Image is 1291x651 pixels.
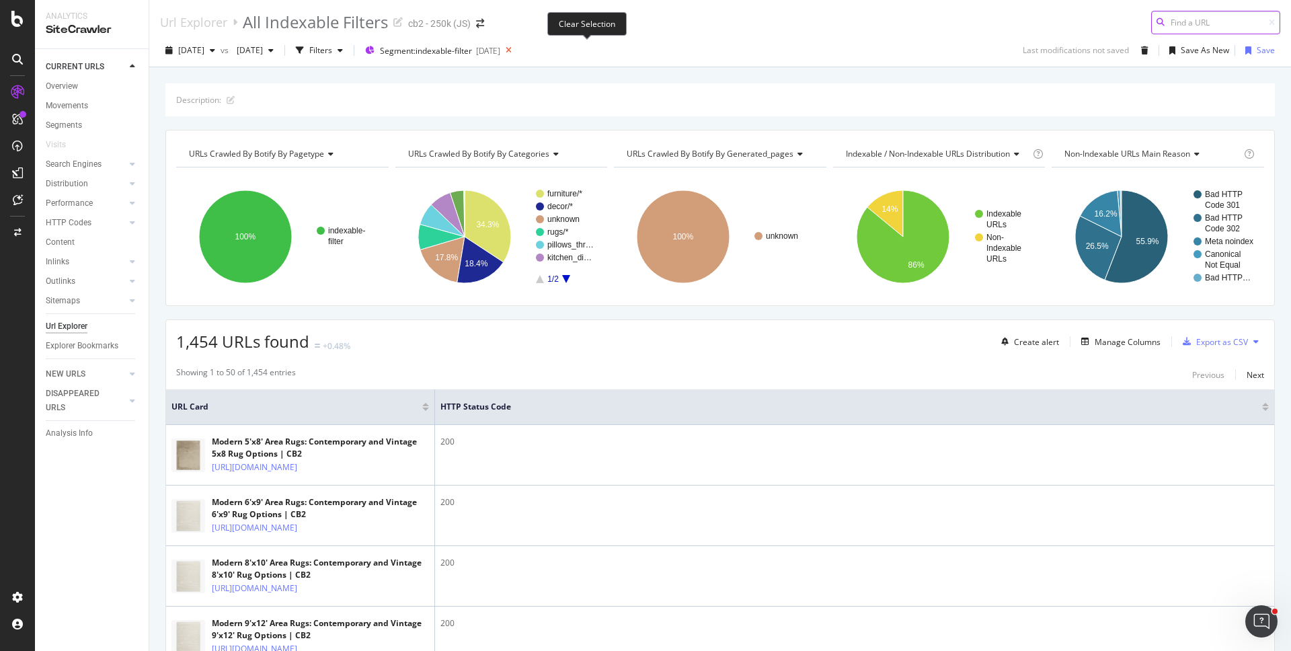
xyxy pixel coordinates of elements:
[160,40,221,61] button: [DATE]
[476,19,484,28] div: arrow-right-arrow-left
[46,426,93,441] div: Analysis Info
[360,40,500,61] button: Segment:indexable-filter[DATE]
[1062,143,1241,165] h4: Non-Indexable URLs Main Reason
[627,148,793,159] span: URLs Crawled By Botify By generated_pages
[46,118,139,132] a: Segments
[46,196,126,210] a: Performance
[176,330,309,352] span: 1,454 URLs found
[1064,148,1190,159] span: Non-Indexable URLs Main Reason
[547,202,573,211] text: decor/*
[1247,367,1264,383] button: Next
[1205,250,1241,259] text: Canonical
[328,226,365,235] text: indexable-
[46,60,126,74] a: CURRENT URLS
[1164,40,1229,61] button: Save As New
[46,319,139,334] a: Url Explorer
[547,240,594,250] text: pillows_thr…
[46,157,102,171] div: Search Engines
[547,189,582,198] text: furniture/*
[46,138,66,152] div: Visits
[882,204,898,214] text: 14%
[212,461,297,474] a: [URL][DOMAIN_NAME]
[46,99,88,113] div: Movements
[46,22,138,38] div: SiteCrawler
[547,274,559,284] text: 1/2
[46,387,126,415] a: DISAPPEARED URLS
[996,331,1059,352] button: Create alert
[395,178,606,295] svg: A chart.
[46,294,80,308] div: Sitemaps
[1192,369,1224,381] div: Previous
[1196,336,1248,348] div: Export as CSV
[212,436,429,460] div: Modern 5'x8' Area Rugs: Contemporary and Vintage 5x8 Rug Options | CB2
[1245,605,1278,638] iframe: Intercom live chat
[176,367,296,383] div: Showing 1 to 50 of 1,454 entries
[476,220,499,229] text: 34.3%
[290,40,348,61] button: Filters
[46,294,126,308] a: Sitemaps
[1181,44,1229,56] div: Save As New
[833,178,1046,295] svg: A chart.
[46,196,93,210] div: Performance
[1205,237,1253,246] text: Meta noindex
[189,148,324,159] span: URLs Crawled By Botify By pagetype
[1095,336,1161,348] div: Manage Columns
[243,11,388,34] div: All Indexable Filters
[46,99,139,113] a: Movements
[1052,178,1264,295] svg: A chart.
[46,367,85,381] div: NEW URLS
[986,233,1004,242] text: Non-
[1023,44,1129,56] div: Last modifications not saved
[1086,241,1109,251] text: 26.5%
[328,237,344,246] text: filter
[408,148,549,159] span: URLs Crawled By Botify By categories
[1205,224,1240,233] text: Code 302
[1136,237,1159,247] text: 55.9%
[212,617,429,642] div: Modern 9'x12' Area Rugs: Contemporary and Vintage 9'x12' Rug Options | CB2
[46,216,91,230] div: HTTP Codes
[46,79,78,93] div: Overview
[435,253,458,262] text: 17.8%
[212,557,429,581] div: Modern 8'x10' Area Rugs: Contemporary and Vintage 8'x10' Rug Options | CB2
[46,255,69,269] div: Inlinks
[476,45,500,56] div: [DATE]
[1076,334,1161,350] button: Manage Columns
[1014,336,1059,348] div: Create alert
[986,243,1021,253] text: Indexable
[171,401,419,413] span: URL Card
[1095,209,1118,219] text: 16.2%
[1151,11,1280,34] input: Find a URL
[908,260,924,270] text: 86%
[1192,367,1224,383] button: Previous
[986,254,1007,264] text: URLs
[46,138,79,152] a: Visits
[440,401,1242,413] span: HTTP Status Code
[46,177,126,191] a: Distribution
[440,496,1269,508] div: 200
[212,521,297,535] a: [URL][DOMAIN_NAME]
[547,215,580,224] text: unknown
[1247,369,1264,381] div: Next
[46,79,139,93] a: Overview
[160,15,227,30] a: Url Explorer
[1257,44,1275,56] div: Save
[221,44,231,56] span: vs
[1205,190,1243,199] text: Bad HTTP
[46,118,82,132] div: Segments
[465,259,487,268] text: 18.4%
[46,235,75,250] div: Content
[186,143,377,165] h4: URLs Crawled By Botify By pagetype
[624,143,814,165] h4: URLs Crawled By Botify By generated_pages
[614,178,824,295] svg: A chart.
[212,582,297,595] a: [URL][DOMAIN_NAME]
[171,499,205,533] img: main image
[440,617,1269,629] div: 200
[440,557,1269,569] div: 200
[46,11,138,22] div: Analytics
[986,220,1007,229] text: URLs
[46,339,139,353] a: Explorer Bookmarks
